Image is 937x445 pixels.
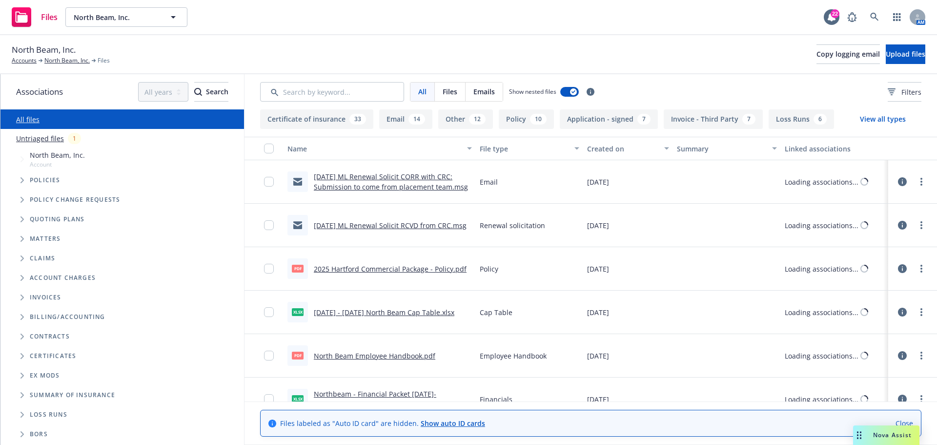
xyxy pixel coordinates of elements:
[16,85,63,98] span: Associations
[264,307,274,317] input: Toggle Row Selected
[194,82,228,102] button: SearchSearch
[583,137,673,160] button: Created on
[480,177,498,187] span: Email
[785,177,858,187] div: Loading associations...
[816,49,880,59] span: Copy logging email
[30,150,85,160] span: North Beam, Inc.
[853,425,865,445] div: Drag to move
[887,7,907,27] a: Switch app
[314,172,468,191] a: [DATE] ML Renewal Solicit CORR with CRC: Submission to come from placement team.msg
[30,275,96,281] span: Account charges
[30,412,67,418] span: Loss Runs
[785,351,858,361] div: Loading associations...
[888,82,921,102] button: Filters
[677,144,766,154] div: Summary
[785,307,858,318] div: Loading associations...
[853,425,919,445] button: Nova Assist
[587,307,609,318] span: [DATE]
[264,351,274,360] input: Toggle Row Selected
[480,264,498,274] span: Policy
[292,395,304,403] span: xlsx
[280,418,485,428] span: Files labeled as "Auto ID card" are hidden.
[30,177,61,183] span: Policies
[379,109,432,129] button: Email
[30,373,60,379] span: Ex Mods
[560,109,658,129] button: Application - signed
[30,314,105,320] span: Billing/Accounting
[637,114,651,125] div: 7
[421,419,485,428] a: Show auto ID cards
[30,160,85,169] span: Account
[480,144,569,154] div: File type
[65,7,187,27] button: North Beam, Inc.
[30,334,70,339] span: Contracts
[509,87,556,96] span: Show nested files
[916,306,927,318] a: more
[194,88,202,96] svg: Search
[30,216,85,222] span: Quoting plans
[480,220,545,231] span: Renewal solicitation
[314,308,454,317] a: [DATE] - [DATE] North Beam Cap Table.xlsx
[30,236,61,242] span: Matters
[292,265,304,272] span: pdf
[314,264,467,274] a: 2025 Hartford Commercial Package - Policy.pdf
[785,144,884,154] div: Linked associations
[264,220,274,230] input: Toggle Row Selected
[0,307,244,444] div: Folder Tree Example
[260,109,373,129] button: Certificate of insurance
[44,56,90,65] a: North Beam, Inc.
[16,115,40,124] a: All files
[30,295,61,300] span: Invoices
[30,392,115,398] span: Summary of insurance
[916,176,927,188] a: more
[12,43,76,56] span: North Beam, Inc.
[587,220,609,231] span: [DATE]
[349,114,366,125] div: 33
[831,9,839,18] div: 22
[886,44,925,64] button: Upload files
[12,56,37,65] a: Accounts
[587,351,609,361] span: [DATE]
[480,307,512,318] span: Cap Table
[418,86,427,97] span: All
[68,133,81,144] div: 1
[469,114,486,125] div: 12
[292,308,304,316] span: xlsx
[842,7,862,27] a: Report a Bug
[916,350,927,361] a: more
[888,87,921,97] span: Filters
[292,352,304,359] span: pdf
[673,137,780,160] button: Summary
[587,177,609,187] span: [DATE]
[16,133,64,144] a: Untriaged files
[814,114,827,125] div: 6
[886,49,925,59] span: Upload files
[194,83,228,101] div: Search
[664,109,763,129] button: Invoice - Third Party
[30,353,76,359] span: Certificates
[476,137,583,160] button: File type
[785,394,858,404] div: Loading associations...
[916,393,927,405] a: more
[264,394,274,404] input: Toggle Row Selected
[284,137,476,160] button: Name
[844,109,921,129] button: View all types
[785,220,858,231] div: Loading associations...
[865,7,884,27] a: Search
[873,431,912,439] span: Nova Assist
[30,255,55,261] span: Claims
[30,431,48,437] span: BORs
[30,197,120,203] span: Policy change requests
[314,389,436,409] a: Northbeam - Financial Packet [DATE]-[DATE].xlsx
[8,3,61,31] a: Files
[781,137,888,160] button: Linked associations
[438,109,493,129] button: Other
[916,263,927,275] a: more
[587,264,609,274] span: [DATE]
[264,264,274,274] input: Toggle Row Selected
[314,351,435,360] a: North Beam Employee Handbook.pdf
[916,219,927,231] a: more
[287,144,461,154] div: Name
[74,12,158,22] span: North Beam, Inc.
[816,44,880,64] button: Copy logging email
